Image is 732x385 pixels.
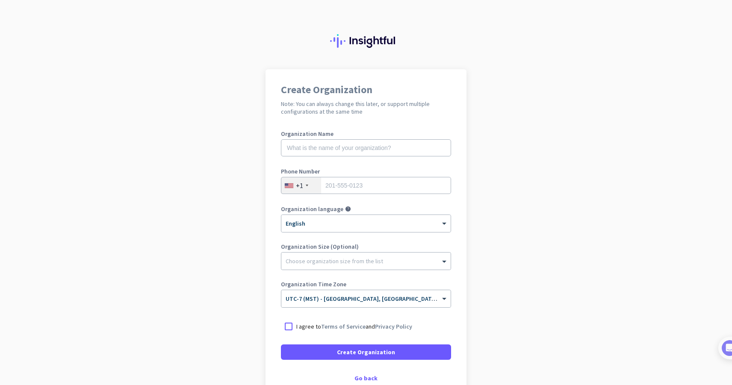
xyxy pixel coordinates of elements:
[281,139,451,156] input: What is the name of your organization?
[281,131,451,137] label: Organization Name
[281,85,451,95] h1: Create Organization
[321,323,366,330] a: Terms of Service
[281,281,451,287] label: Organization Time Zone
[281,100,451,115] h2: Note: You can always change this later, or support multiple configurations at the same time
[281,206,343,212] label: Organization language
[337,348,395,356] span: Create Organization
[281,177,451,194] input: 201-555-0123
[296,181,303,190] div: +1
[296,322,412,331] p: I agree to and
[345,206,351,212] i: help
[281,375,451,381] div: Go back
[281,244,451,250] label: Organization Size (Optional)
[281,168,451,174] label: Phone Number
[375,323,412,330] a: Privacy Policy
[281,344,451,360] button: Create Organization
[330,34,402,48] img: Insightful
